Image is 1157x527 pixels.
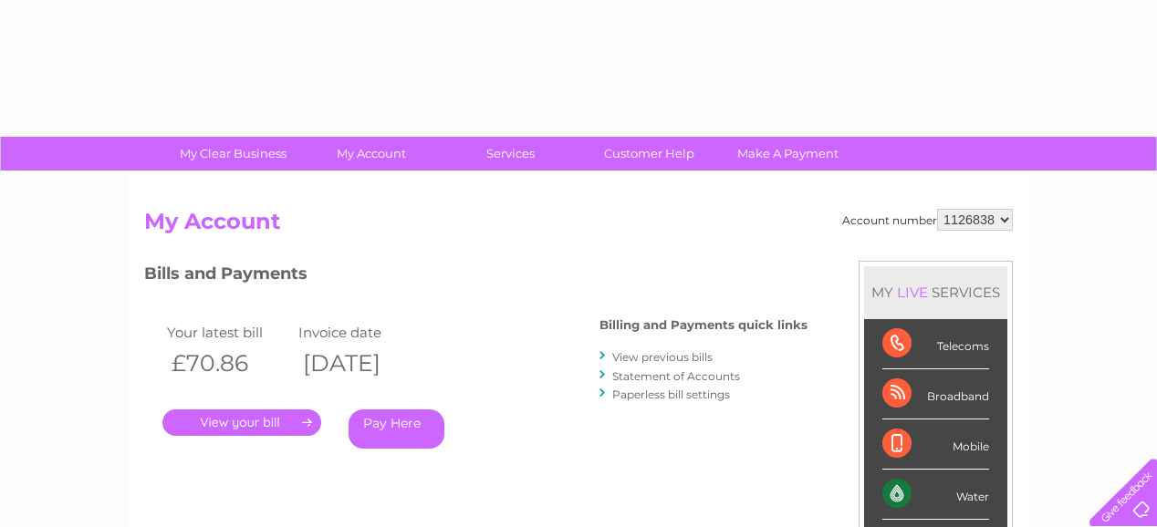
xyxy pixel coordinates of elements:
[435,137,586,170] a: Services
[713,137,863,170] a: Make A Payment
[882,470,989,520] div: Water
[882,419,989,470] div: Mobile
[294,320,425,345] td: Invoice date
[294,345,425,382] th: [DATE]
[144,261,808,293] h3: Bills and Payments
[842,209,1013,231] div: Account number
[144,209,1013,243] h2: My Account
[612,350,713,364] a: View previous bills
[893,284,932,301] div: LIVE
[574,137,724,170] a: Customer Help
[162,320,294,345] td: Your latest bill
[612,369,740,383] a: Statement of Accounts
[882,369,989,419] div: Broadband
[162,345,294,382] th: £70.86
[599,318,808,332] h4: Billing and Payments quick links
[349,409,444,449] a: Pay Here
[882,319,989,369] div: Telecoms
[612,387,730,401] a: Paperless bill settings
[162,409,321,436] a: .
[158,137,308,170] a: My Clear Business
[864,266,1007,318] div: MY SERVICES
[297,137,447,170] a: My Account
